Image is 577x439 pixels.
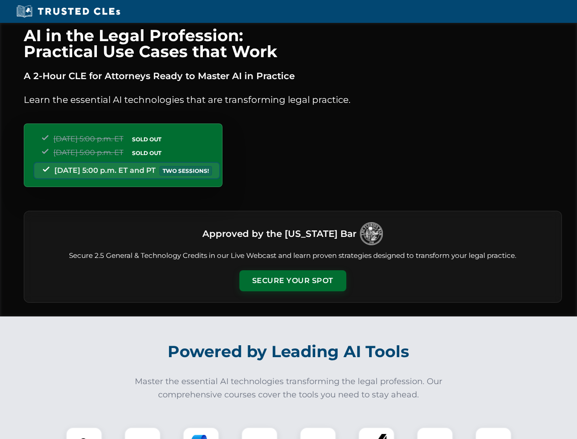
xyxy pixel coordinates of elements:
img: Logo [360,222,383,245]
h3: Approved by the [US_STATE] Bar [202,225,356,242]
h2: Powered by Leading AI Tools [36,336,542,368]
p: Master the essential AI technologies transforming the legal profession. Our comprehensive courses... [129,375,449,402]
button: Secure Your Spot [239,270,346,291]
p: A 2-Hour CLE for Attorneys Ready to Master AI in Practice [24,69,562,83]
span: [DATE] 5:00 p.m. ET [53,148,123,157]
img: Trusted CLEs [14,5,123,18]
p: Learn the essential AI technologies that are transforming legal practice. [24,92,562,107]
span: SOLD OUT [129,134,164,144]
span: SOLD OUT [129,148,164,158]
p: Secure 2.5 General & Technology Credits in our Live Webcast and learn proven strategies designed ... [35,251,551,261]
h1: AI in the Legal Profession: Practical Use Cases that Work [24,27,562,59]
span: [DATE] 5:00 p.m. ET [53,134,123,143]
